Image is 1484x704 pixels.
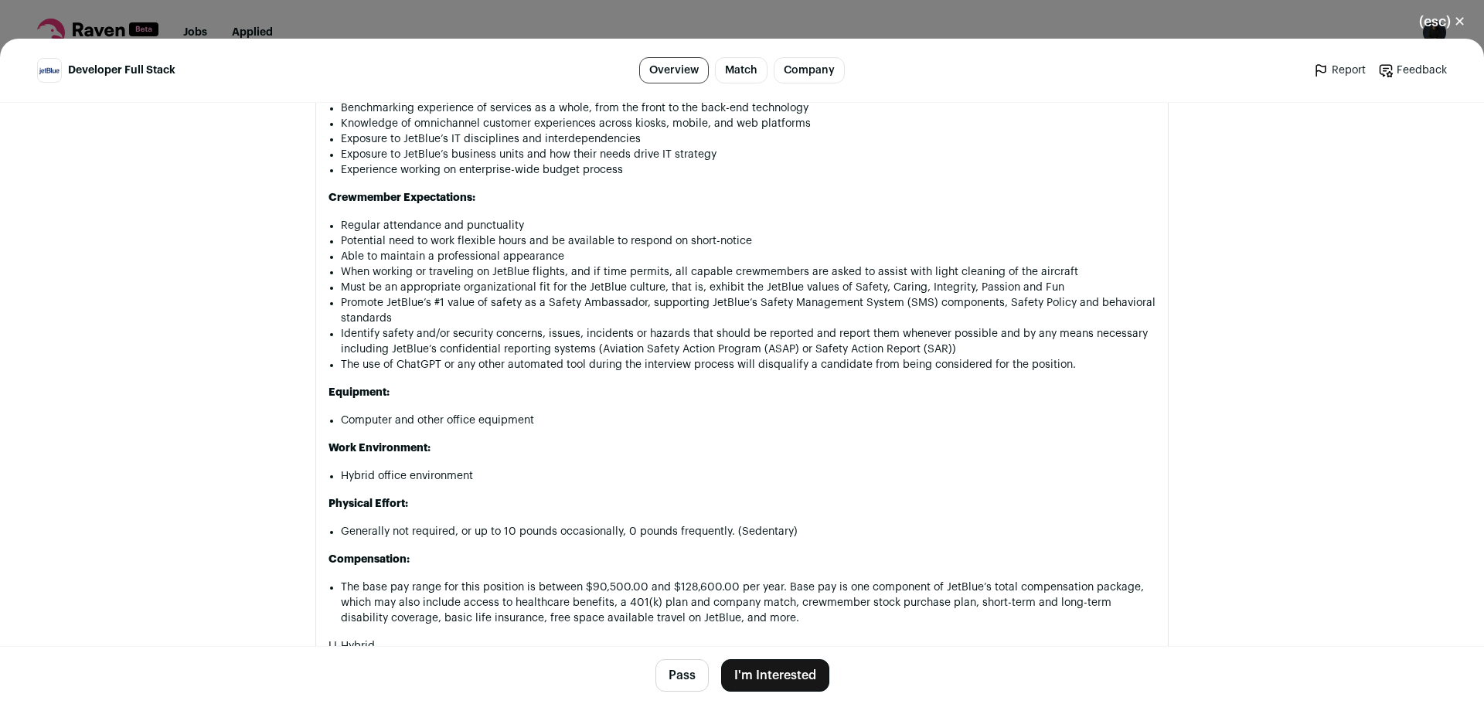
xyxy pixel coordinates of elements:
li: Able to maintain a professional appearance [341,249,1156,264]
li: The use of ChatGPT or any other automated tool during the interview process will disqualify a can... [341,357,1156,372]
li: Must be an appropriate organizational fit for the JetBlue culture, that is, exhibit the JetBlue v... [341,280,1156,295]
strong: Physical Effort: [328,498,408,509]
li: Generally not required, or up to 10 pounds occasionally, 0 pounds frequently. (Sedentary) [341,524,1156,539]
span: Developer Full Stack [68,63,175,78]
li: Potential need to work flexible hours and be available to respond on short-notice [341,233,1156,249]
li: Benchmarking experience of services as a whole, from the front to the back-end technology [341,100,1156,116]
a: Report [1313,63,1366,78]
li: Exposure to JetBlue’s business units and how their needs drive IT strategy [341,147,1156,162]
li: Computer and other office equipment [341,413,1156,428]
strong: Crewmember Expectations: [328,192,475,203]
li: Exposure to JetBlue’s IT disciplines and interdependencies [341,131,1156,147]
img: cb87087299684357107225a2f58b6b65a22bcbb688b9f29e716e8ad7f3830946.png [38,65,61,76]
li: Promote JetBlue’s #1 value of safety as a Safety Ambassador, supporting JetBlue’s Safety Manageme... [341,295,1156,326]
p: LI-Hybrid [328,638,1156,654]
li: The base pay range for this position is between $90,500.00 and $128,600.00 per year. Base pay is ... [341,580,1156,626]
strong: Work Environment: [328,443,431,454]
strong: Equipment: [328,387,390,398]
strong: Compensation: [328,554,410,565]
li: Identify safety and/or security concerns, issues, incidents or hazards that should be reported an... [341,326,1156,357]
button: Pass [655,659,709,692]
li: Knowledge of omnichannel customer experiences across kiosks, mobile, and web platforms [341,116,1156,131]
button: I'm Interested [721,659,829,692]
button: Close modal [1401,5,1484,39]
li: Regular attendance and punctuality [341,218,1156,233]
li: When working or traveling on JetBlue flights, and if time permits, all capable crewmembers are as... [341,264,1156,280]
a: Company [774,57,845,83]
a: Match [715,57,768,83]
li: Hybrid office environment [341,468,1156,484]
a: Overview [639,57,709,83]
a: Feedback [1378,63,1447,78]
li: Experience working on enterprise-wide budget process [341,162,1156,178]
